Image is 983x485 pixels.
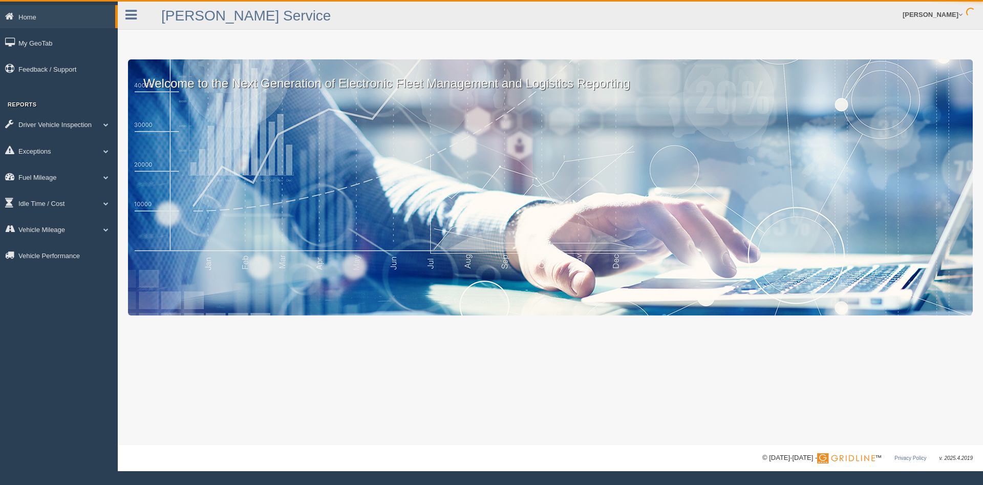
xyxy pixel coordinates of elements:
span: v. 2025.4.2019 [939,455,973,461]
a: [PERSON_NAME] Service [161,8,331,24]
a: Privacy Policy [894,455,926,461]
p: Welcome to the Next Generation of Electronic Fleet Management and Logistics Reporting [128,59,973,92]
img: Gridline [817,453,875,463]
div: © [DATE]-[DATE] - ™ [762,453,973,463]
